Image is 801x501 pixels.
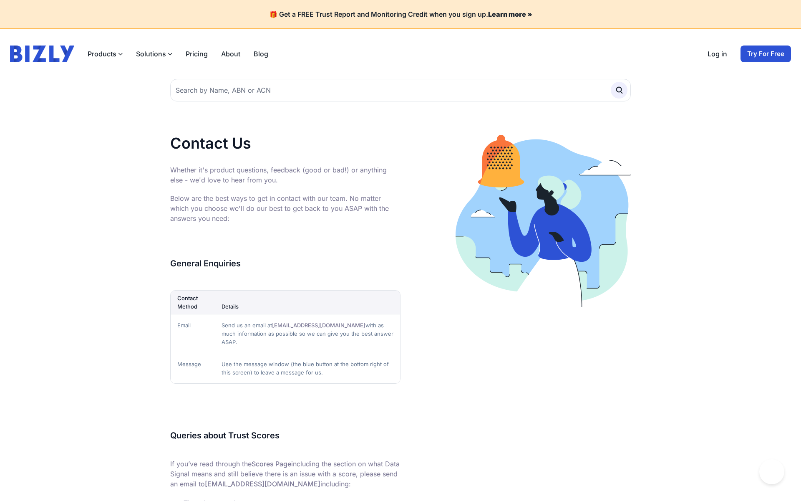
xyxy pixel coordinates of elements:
h4: 🎁 Get a FREE Trust Report and Monitoring Credit when you sign up. [10,10,791,18]
p: Whether it's product questions, feedback (good or bad!) or anything else - we'd love to hear from... [170,165,400,185]
td: Use the message window (the blue button at the bottom right of this screen) to leave a message fo... [215,353,400,383]
a: Learn more » [488,10,532,18]
a: About [221,49,240,59]
a: [EMAIL_ADDRESS][DOMAIN_NAME] [205,480,320,488]
a: Blog [254,49,268,59]
button: Products [88,49,123,59]
p: Below are the best ways to get in contact with our team. No matter which you choose we'll do our ... [170,193,400,223]
td: Email [171,314,215,353]
iframe: Toggle Customer Support [759,459,784,484]
th: Details [215,291,400,314]
a: Pricing [186,49,208,59]
p: If you’ve read through the including the section on what Data Signal means and still believe ther... [170,459,400,489]
a: Scores Page [252,460,291,468]
a: Try For Free [741,46,791,62]
a: Log in [708,49,727,59]
td: Message [171,353,215,383]
button: Solutions [136,49,172,59]
td: Send us an email at with as much information as possible so we can give you the best answer ASAP. [215,314,400,353]
th: Contact Method [171,291,215,314]
input: Search by Name, ABN or ACN [170,79,631,101]
a: [EMAIL_ADDRESS][DOMAIN_NAME] [272,322,365,329]
h3: Queries about Trust Scores [170,429,400,442]
h3: General Enquiries [170,257,400,270]
h1: Contact Us [170,135,400,152]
